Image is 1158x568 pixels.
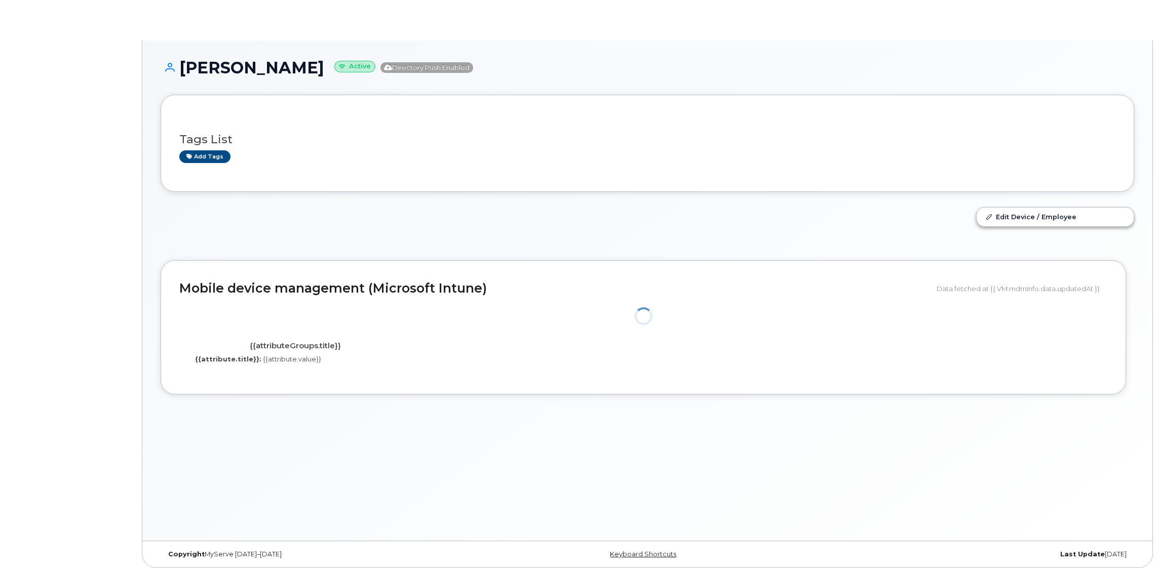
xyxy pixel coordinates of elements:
[263,355,321,363] span: {{attribute.value}}
[161,59,1134,76] h1: [PERSON_NAME]
[179,281,929,296] h2: Mobile device management (Microsoft Intune)
[187,342,404,350] h4: {{attributeGroups.title}}
[161,550,485,558] div: MyServe [DATE]–[DATE]
[977,208,1134,226] a: Edit Device / Employee
[809,550,1134,558] div: [DATE]
[168,550,205,558] strong: Copyright
[179,133,1115,146] h3: Tags List
[179,150,230,163] a: Add tags
[1060,550,1105,558] strong: Last Update
[937,279,1107,298] div: Data fetched at {{ VM.mdmInfo.data.updatedAt }}
[334,61,375,72] small: Active
[380,62,473,73] span: Directory Push Enabled
[610,550,676,558] a: Keyboard Shortcuts
[195,354,261,364] label: {{attribute.title}}:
